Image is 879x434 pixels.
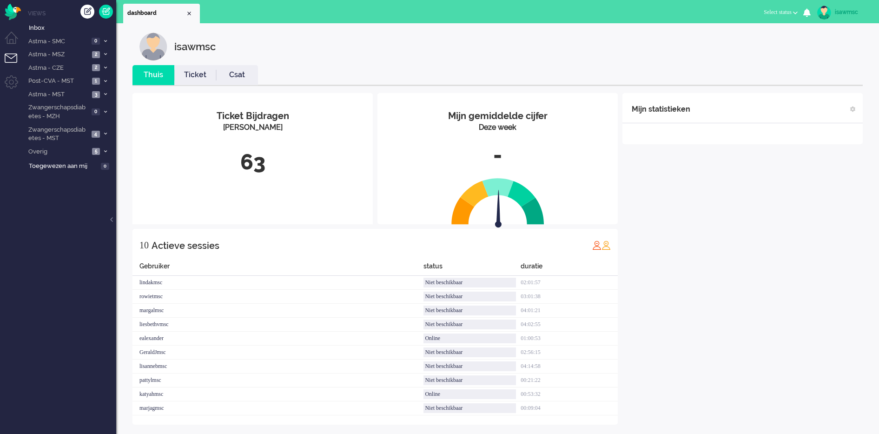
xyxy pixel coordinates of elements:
[423,375,516,385] div: Niet beschikbaar
[27,90,89,99] span: Astma - MST
[139,109,366,123] div: Ticket Bijdragen
[92,131,100,138] span: 4
[132,318,423,332] div: liesbethvmsc
[423,292,516,301] div: Niet beschikbaar
[216,70,258,80] a: Csat
[132,401,423,415] div: marjagmsc
[5,75,26,96] li: Admin menu
[478,190,518,230] img: arrow.svg
[27,103,89,120] span: Zwangerschapsdiabetes - MZH
[521,387,618,401] div: 00:53:32
[423,347,516,357] div: Niet beschikbaar
[423,320,516,329] div: Niet beschikbaar
[423,389,516,399] div: Online
[99,5,113,19] a: Quick Ticket
[592,240,601,250] img: profile_red.svg
[423,278,516,287] div: Niet beschikbaar
[423,334,516,343] div: Online
[521,290,618,304] div: 03:01:38
[423,261,521,276] div: status
[27,22,116,33] a: Inbox
[132,65,174,85] li: Thuis
[92,91,100,98] span: 3
[835,7,870,17] div: isawmsc
[152,236,219,255] div: Actieve sessies
[132,374,423,387] div: pattylmsc
[423,306,516,315] div: Niet beschikbaar
[764,9,792,15] span: Select status
[521,346,618,360] div: 02:56:15
[132,360,423,374] div: lisannebmsc
[174,70,216,80] a: Ticket
[384,109,611,123] div: Mijn gemiddelde cijfer
[423,403,516,413] div: Niet beschikbaar
[27,160,116,171] a: Toegewezen aan mij 0
[632,100,690,119] div: Mijn statistieken
[521,304,618,318] div: 04:01:21
[216,65,258,85] li: Csat
[139,147,366,178] div: 63
[384,122,611,133] div: Deze week
[27,77,89,86] span: Post-CVA - MST
[132,387,423,401] div: katyahmsc
[123,4,200,23] li: Dashboard
[132,70,174,80] a: Thuis
[384,140,611,171] div: -
[27,64,89,73] span: Astma - CZE
[132,261,423,276] div: Gebruiker
[5,53,26,74] li: Tickets menu
[92,51,100,58] span: 2
[5,32,26,53] li: Dashboard menu
[174,33,216,60] div: isawmsc
[817,6,831,20] img: avatar
[521,374,618,387] div: 00:21:22
[139,33,167,60] img: customer.svg
[521,318,618,332] div: 04:02:55
[92,64,100,71] span: 2
[92,78,100,85] span: 1
[815,6,870,20] a: isawmsc
[29,24,116,33] span: Inbox
[132,290,423,304] div: rowietmsc
[80,5,94,19] div: Creëer ticket
[28,9,116,17] li: Views
[174,65,216,85] li: Ticket
[521,276,618,290] div: 02:01:57
[132,304,423,318] div: margalmsc
[29,162,98,171] span: Toegewezen aan mij
[101,163,109,170] span: 0
[758,6,803,19] button: Select status
[132,346,423,360] div: GeraldJmsc
[27,50,89,59] span: Astma - MSZ
[758,3,803,23] li: Select status
[92,108,100,115] span: 0
[521,360,618,374] div: 04:14:58
[601,240,611,250] img: profile_orange.svg
[27,37,89,46] span: Astma - SMC
[92,38,100,45] span: 0
[521,332,618,346] div: 01:00:53
[127,9,185,17] span: dashboard
[5,4,21,20] img: flow_omnibird.svg
[423,361,516,371] div: Niet beschikbaar
[139,122,366,133] div: [PERSON_NAME]
[132,276,423,290] div: lindakmsc
[27,126,89,143] span: Zwangerschapsdiabetes - MST
[92,148,100,155] span: 5
[5,6,21,13] a: Omnidesk
[27,147,89,156] span: Overig
[132,332,423,346] div: ealexander
[139,236,149,254] div: 10
[185,10,193,17] div: Close tab
[521,401,618,415] div: 00:09:04
[451,178,544,225] img: semi_circle.svg
[521,261,618,276] div: duratie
